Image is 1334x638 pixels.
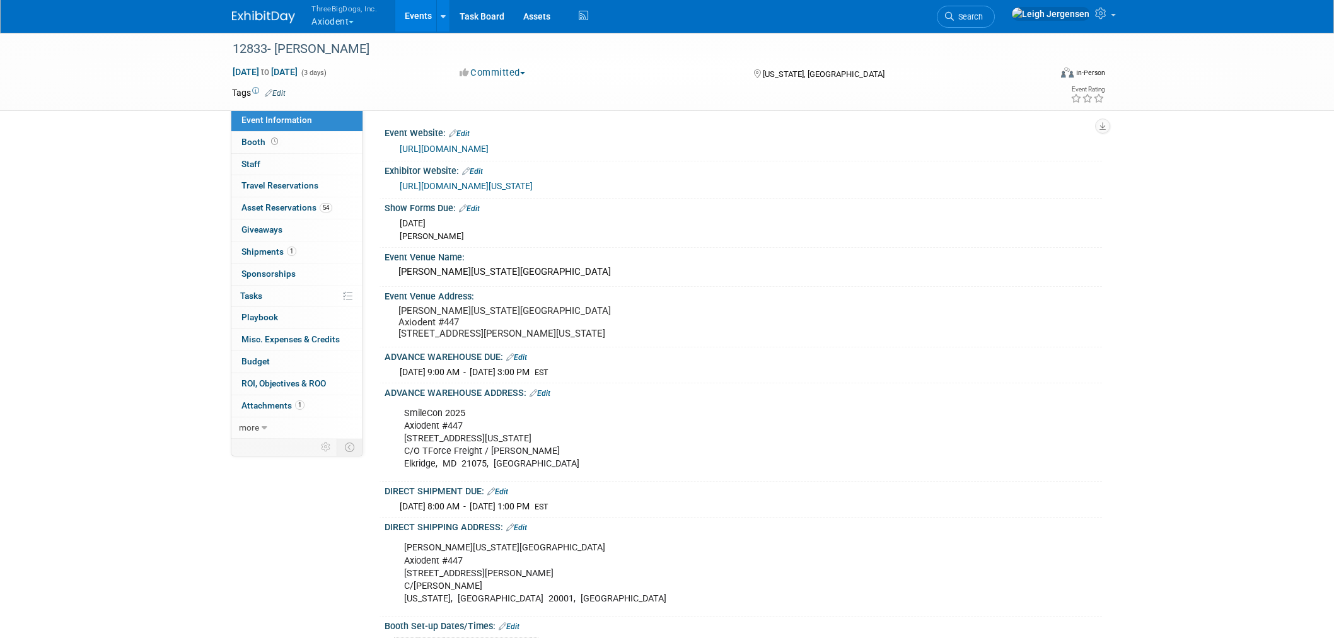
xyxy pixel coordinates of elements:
img: Format-Inperson.png [1061,67,1074,78]
div: [PERSON_NAME] [400,231,1093,243]
div: Booth Set-up Dates/Times: [385,617,1102,633]
pre: [PERSON_NAME][US_STATE][GEOGRAPHIC_DATA] Axiodent #447 [STREET_ADDRESS][PERSON_NAME][US_STATE] [398,305,670,339]
span: Search [954,12,983,21]
td: Tags [232,86,286,99]
div: Exhibitor Website: [385,161,1102,178]
span: (3 days) [300,69,327,77]
a: Travel Reservations [231,175,362,197]
div: Event Venue Name: [385,248,1102,264]
div: Event Format [975,66,1105,84]
a: Sponsorships [231,264,362,285]
span: Playbook [241,312,278,322]
span: Shipments [241,246,296,257]
span: [US_STATE], [GEOGRAPHIC_DATA] [763,69,884,79]
div: [PERSON_NAME][US_STATE][GEOGRAPHIC_DATA] [394,262,1093,282]
a: Giveaways [231,219,362,241]
span: ROI, Objectives & ROO [241,378,326,388]
span: Booth [241,137,281,147]
a: Asset Reservations54 [231,197,362,219]
a: Budget [231,351,362,373]
a: Edit [530,389,550,398]
span: [DATE] [DATE] [232,66,298,78]
a: Edit [265,89,286,98]
button: Committed [455,66,530,79]
a: Edit [462,167,483,176]
span: Sponsorships [241,269,296,279]
a: Search [937,6,995,28]
a: Edit [506,523,527,532]
a: Edit [449,129,470,138]
a: Edit [499,622,519,631]
a: Misc. Expenses & Credits [231,329,362,351]
span: Event Information [241,115,312,125]
span: [DATE] 8:00 AM - [DATE] 1:00 PM [400,501,530,511]
span: Attachments [241,400,304,410]
a: Event Information [231,110,362,131]
span: Tasks [240,291,262,301]
div: DIRECT SHIPMENT DUE: [385,482,1102,498]
a: Attachments1 [231,395,362,417]
span: to [259,67,271,77]
a: ROI, Objectives & ROO [231,373,362,395]
a: Playbook [231,307,362,328]
div: [PERSON_NAME][US_STATE][GEOGRAPHIC_DATA] Axiodent #447 [STREET_ADDRESS][PERSON_NAME] C/[PERSON_NA... [395,535,963,611]
span: Booth not reserved yet [269,137,281,146]
span: 1 [287,246,296,256]
span: more [239,422,259,432]
img: Leigh Jergensen [1011,7,1090,21]
span: 1 [295,400,304,410]
div: 12833- [PERSON_NAME] [228,38,1031,61]
a: Edit [487,487,508,496]
span: Travel Reservations [241,180,318,190]
td: Toggle Event Tabs [337,439,363,455]
span: Giveaways [241,224,282,235]
div: Event Website: [385,124,1102,140]
div: Event Venue Address: [385,287,1102,303]
a: Booth [231,132,362,153]
a: Staff [231,154,362,175]
span: ThreeBigDogs, Inc. [311,2,377,15]
div: ADVANCE WAREHOUSE ADDRESS: [385,383,1102,400]
div: Event Rating [1070,86,1105,93]
span: [DATE] 9:00 AM - [DATE] 3:00 PM [400,367,530,377]
span: 54 [320,203,332,212]
div: DIRECT SHIPPING ADDRESS: [385,518,1102,534]
span: [DATE] [400,218,426,228]
td: Personalize Event Tab Strip [315,439,337,455]
a: Shipments1 [231,241,362,263]
span: Staff [241,159,260,169]
span: Asset Reservations [241,202,332,212]
span: EST [535,368,548,377]
div: SmileCon 2025 Axiodent #447 [STREET_ADDRESS][US_STATE] C/O TForce Freight / [PERSON_NAME] Elkridg... [395,401,963,477]
a: [URL][DOMAIN_NAME] [400,144,489,154]
a: Edit [459,204,480,213]
span: Budget [241,356,270,366]
a: [URL][DOMAIN_NAME][US_STATE] [400,181,533,191]
a: Tasks [231,286,362,307]
a: more [231,417,362,439]
div: Show Forms Due: [385,199,1102,215]
span: EST [535,502,548,511]
img: ExhibitDay [232,11,295,23]
a: Edit [506,353,527,362]
span: Misc. Expenses & Credits [241,334,340,344]
div: In-Person [1076,68,1105,78]
div: ADVANCE WAREHOUSE DUE: [385,347,1102,364]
